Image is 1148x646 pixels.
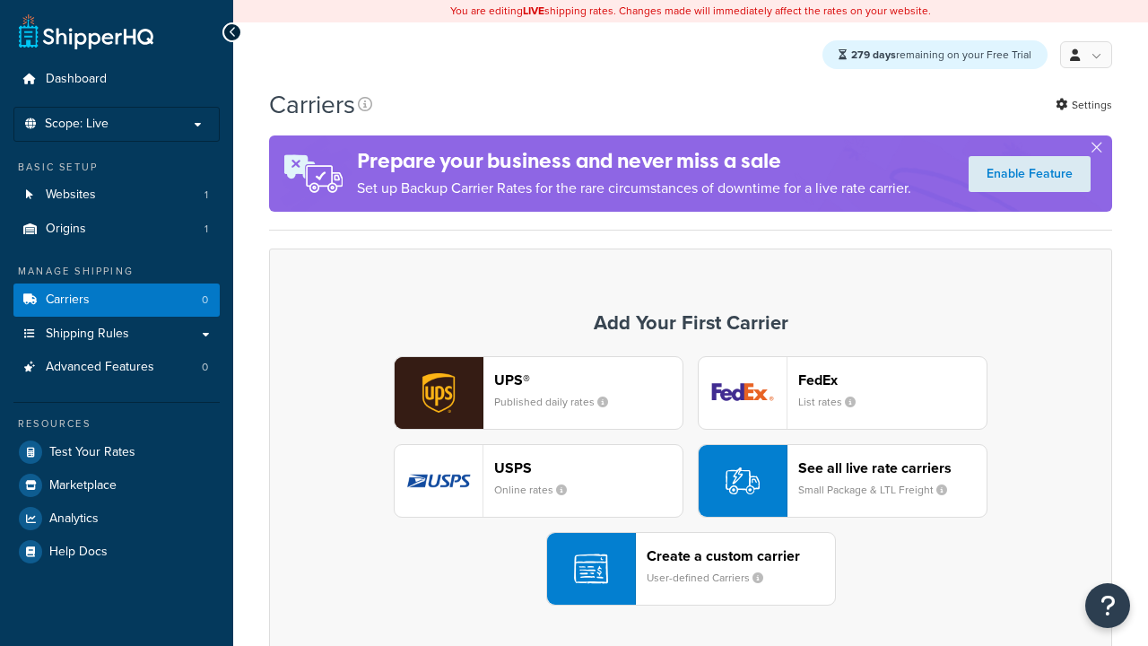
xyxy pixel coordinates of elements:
[49,545,108,560] span: Help Docs
[13,436,220,468] a: Test Your Rates
[647,547,835,564] header: Create a custom carrier
[202,292,208,308] span: 0
[13,179,220,212] a: Websites 1
[1085,583,1130,628] button: Open Resource Center
[46,292,90,308] span: Carriers
[726,464,760,498] img: icon-carrier-liverate-becf4550.svg
[13,63,220,96] a: Dashboard
[699,357,787,429] img: fedEx logo
[494,371,683,388] header: UPS®
[49,511,99,527] span: Analytics
[269,87,355,122] h1: Carriers
[49,478,117,493] span: Marketplace
[851,47,896,63] strong: 279 days
[46,188,96,203] span: Websites
[647,570,778,586] small: User-defined Carriers
[394,356,683,430] button: ups logoUPS®Published daily rates
[13,351,220,384] a: Advanced Features 0
[202,360,208,375] span: 0
[395,445,483,517] img: usps logo
[13,284,220,317] li: Carriers
[798,459,987,476] header: See all live rate carriers
[204,188,208,203] span: 1
[13,284,220,317] a: Carriers 0
[698,444,987,518] button: See all live rate carriersSmall Package & LTL Freight
[13,502,220,535] a: Analytics
[13,213,220,246] a: Origins 1
[13,536,220,568] a: Help Docs
[13,160,220,175] div: Basic Setup
[546,532,836,606] button: Create a custom carrierUser-defined Carriers
[494,459,683,476] header: USPS
[45,117,109,132] span: Scope: Live
[798,394,870,410] small: List rates
[357,146,911,176] h4: Prepare your business and never miss a sale
[395,357,483,429] img: ups logo
[13,179,220,212] li: Websites
[46,327,129,342] span: Shipping Rules
[494,394,622,410] small: Published daily rates
[357,176,911,201] p: Set up Backup Carrier Rates for the rare circumstances of downtime for a live rate carrier.
[798,371,987,388] header: FedEx
[46,360,154,375] span: Advanced Features
[46,72,107,87] span: Dashboard
[698,356,987,430] button: fedEx logoFedExList rates
[13,351,220,384] li: Advanced Features
[13,318,220,351] a: Shipping Rules
[1056,92,1112,118] a: Settings
[13,469,220,502] a: Marketplace
[49,445,135,460] span: Test Your Rates
[13,264,220,279] div: Manage Shipping
[494,482,581,498] small: Online rates
[394,444,683,518] button: usps logoUSPSOnline rates
[574,552,608,586] img: icon-carrier-custom-c93b8a24.svg
[798,482,961,498] small: Small Package & LTL Freight
[204,222,208,237] span: 1
[269,135,357,212] img: ad-rules-rateshop-fe6ec290ccb7230408bd80ed9643f0289d75e0ffd9eb532fc0e269fcd187b520.png
[19,13,153,49] a: ShipperHQ Home
[13,416,220,432] div: Resources
[288,312,1093,334] h3: Add Your First Carrier
[13,213,220,246] li: Origins
[969,156,1091,192] a: Enable Feature
[822,40,1048,69] div: remaining on your Free Trial
[523,3,544,19] b: LIVE
[46,222,86,237] span: Origins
